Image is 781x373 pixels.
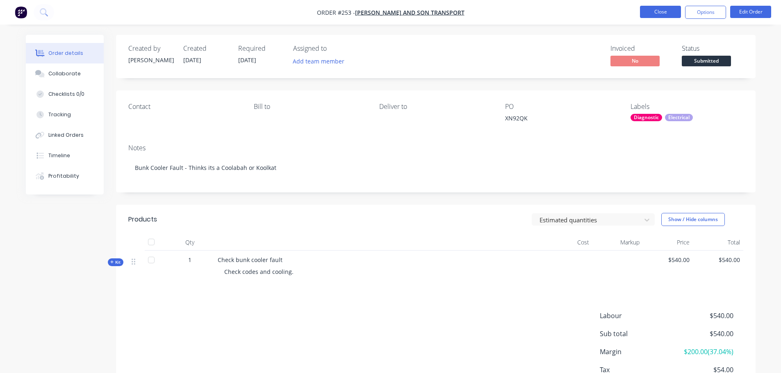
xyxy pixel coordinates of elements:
[26,104,104,125] button: Tracking
[643,234,693,251] div: Price
[355,9,465,16] a: [PERSON_NAME] and Son Transport
[110,259,121,265] span: Kit
[646,255,690,264] span: $540.00
[505,103,617,111] div: PO
[238,56,256,64] span: [DATE]
[254,103,366,111] div: Bill to
[26,84,104,104] button: Checklists 0/0
[682,45,743,52] div: Status
[696,255,740,264] span: $540.00
[693,234,743,251] div: Total
[640,6,681,18] button: Close
[661,213,725,226] button: Show / Hide columns
[183,45,228,52] div: Created
[48,111,71,118] div: Tracking
[218,256,282,264] span: Check bunk cooler fault
[165,234,214,251] div: Qty
[288,56,348,67] button: Add team member
[505,114,608,125] div: XN92QK
[672,347,733,357] span: $200.00 ( 37.04 %)
[672,329,733,339] span: $540.00
[600,329,673,339] span: Sub total
[730,6,771,18] button: Edit Order
[665,114,693,121] div: Electrical
[26,63,104,84] button: Collaborate
[610,56,660,66] span: No
[600,347,673,357] span: Margin
[15,6,27,18] img: Factory
[682,56,731,68] button: Submitted
[48,90,84,98] div: Checklists 0/0
[685,6,726,19] button: Options
[379,103,492,111] div: Deliver to
[128,103,241,111] div: Contact
[48,50,83,57] div: Order details
[26,125,104,145] button: Linked Orders
[48,172,79,180] div: Profitability
[542,234,593,251] div: Cost
[48,131,84,139] div: Linked Orders
[631,114,662,121] div: Diagnostic
[238,45,283,52] div: Required
[48,70,81,77] div: Collaborate
[26,43,104,63] button: Order details
[128,56,173,64] div: [PERSON_NAME]
[600,311,673,321] span: Labour
[26,166,104,186] button: Profitability
[128,45,173,52] div: Created by
[128,215,157,224] div: Products
[188,255,191,264] span: 1
[26,145,104,166] button: Timeline
[631,103,743,111] div: Labels
[108,258,123,266] button: Kit
[128,144,743,152] div: Notes
[128,155,743,180] div: Bunk Cooler Fault - Thinks its a Coolabah or Koolkat
[293,56,349,67] button: Add team member
[672,311,733,321] span: $540.00
[293,45,375,52] div: Assigned to
[317,9,355,16] span: Order #253 -
[48,152,70,159] div: Timeline
[183,56,201,64] span: [DATE]
[224,268,294,276] span: Check codes and cooling.
[682,56,731,66] span: Submitted
[610,45,672,52] div: Invoiced
[592,234,643,251] div: Markup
